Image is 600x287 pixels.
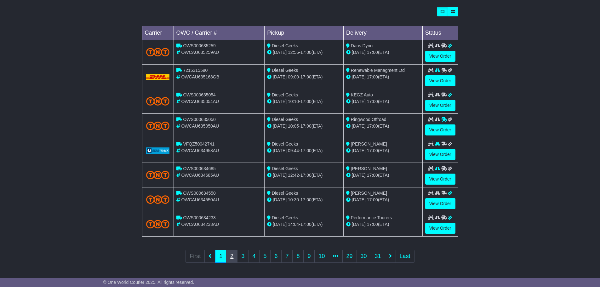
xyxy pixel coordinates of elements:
span: 10:10 [288,99,299,104]
span: 7215315590 [183,68,208,73]
div: (ETA) [346,98,420,105]
span: 17:00 [367,50,378,55]
span: OWS000635054 [183,92,216,97]
div: - (ETA) [267,98,341,105]
span: [PERSON_NAME] [351,166,387,171]
span: 17:00 [367,99,378,104]
span: [DATE] [352,74,366,79]
div: (ETA) [346,147,420,154]
span: Diesel Geeks [272,43,298,48]
span: OWCAU634233AU [181,222,219,227]
span: OWCAU635168GB [181,74,219,79]
span: 09:00 [288,74,299,79]
span: [DATE] [273,123,287,129]
div: - (ETA) [267,123,341,129]
span: 17:00 [367,197,378,202]
span: OWCAU635050AU [181,123,219,129]
span: Diesel Geeks [272,215,298,220]
img: TNT_Domestic.png [146,48,170,56]
span: 17:00 [300,50,311,55]
span: 17:00 [367,222,378,227]
div: - (ETA) [267,147,341,154]
span: OWCAU634550AU [181,197,219,202]
a: 7 [281,250,293,263]
a: 10 [314,250,329,263]
a: 3 [237,250,249,263]
td: Carrier [142,26,174,40]
span: OWS000634550 [183,191,216,196]
span: [DATE] [352,99,366,104]
span: Performance Tourers [351,215,392,220]
span: Diesel Geeks [272,191,298,196]
span: OWS000634233 [183,215,216,220]
span: [DATE] [273,222,287,227]
span: [DATE] [273,50,287,55]
span: Renewable Managment Ltd [351,68,405,73]
span: [DATE] [273,74,287,79]
img: TNT_Domestic.png [146,122,170,130]
img: TNT_Domestic.png [146,195,170,204]
span: OWCAU635259AU [181,50,219,55]
span: 17:00 [300,123,311,129]
span: OWCAU634685AU [181,173,219,178]
span: KEGZ Auto [351,92,373,97]
td: Delivery [343,26,422,40]
a: View Order [425,223,455,234]
span: OWS000635259 [183,43,216,48]
span: OWCAU634958AU [181,148,219,153]
span: [DATE] [352,50,366,55]
span: [DATE] [273,148,287,153]
span: VFQZ50042741 [183,141,214,146]
a: 31 [371,250,385,263]
span: 17:00 [300,173,311,178]
a: View Order [425,124,455,135]
div: - (ETA) [267,197,341,203]
a: Last [396,250,414,263]
span: Diesel Geeks [272,141,298,146]
a: 2 [226,250,237,263]
div: (ETA) [346,172,420,179]
span: 17:00 [300,148,311,153]
span: Dans Dyno [351,43,373,48]
a: 29 [342,250,357,263]
span: 12:56 [288,50,299,55]
span: Ringwood Offroad [351,117,386,122]
span: [DATE] [273,99,287,104]
span: [PERSON_NAME] [351,141,387,146]
td: Pickup [265,26,344,40]
img: TNT_Domestic.png [146,220,170,228]
a: View Order [425,174,455,185]
span: 17:00 [300,74,311,79]
div: - (ETA) [267,221,341,228]
span: [DATE] [273,197,287,202]
a: View Order [425,100,455,111]
span: [DATE] [352,123,366,129]
span: Diesel Geeks [272,68,298,73]
div: - (ETA) [267,74,341,80]
a: 4 [248,250,260,263]
a: 9 [303,250,315,263]
a: View Order [425,198,455,209]
span: [DATE] [273,173,287,178]
span: 17:00 [300,99,311,104]
span: [DATE] [352,173,366,178]
span: 12:42 [288,173,299,178]
div: - (ETA) [267,49,341,56]
span: 17:00 [367,148,378,153]
span: 17:00 [300,222,311,227]
span: 10:05 [288,123,299,129]
a: 6 [270,250,282,263]
a: 5 [259,250,271,263]
td: OWC / Carrier # [174,26,265,40]
span: OWCAU635054AU [181,99,219,104]
span: OWS000634685 [183,166,216,171]
a: 8 [292,250,304,263]
span: [DATE] [352,148,366,153]
div: - (ETA) [267,172,341,179]
div: (ETA) [346,74,420,80]
img: DHL.png [146,74,170,79]
span: [DATE] [352,197,366,202]
img: GetCarrierServiceLogo [146,147,170,154]
div: (ETA) [346,123,420,129]
span: 17:00 [367,74,378,79]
